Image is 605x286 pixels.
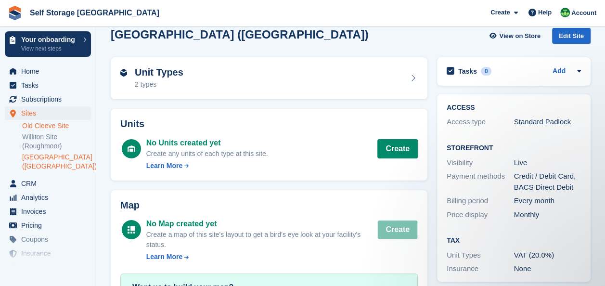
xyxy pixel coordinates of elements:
[458,67,477,76] h2: Tasks
[21,205,79,218] span: Invoices
[120,200,418,211] h2: Map
[481,67,492,76] div: 0
[447,263,514,274] div: Insurance
[447,237,581,245] h2: Tax
[146,252,378,262] a: Learn More
[22,121,91,130] a: Old Cleeve Site
[21,106,79,120] span: Sites
[514,117,581,128] div: Standard Padlock
[5,233,91,246] a: menu
[447,171,514,193] div: Payment methods
[499,31,541,41] span: View on Store
[146,218,378,230] div: No Map created yet
[21,260,79,274] span: Settings
[5,177,91,190] a: menu
[5,106,91,120] a: menu
[21,177,79,190] span: CRM
[146,149,268,159] div: Create any units of each type at this site.
[514,250,581,261] div: VAT (20.0%)
[21,92,79,106] span: Subscriptions
[5,219,91,232] a: menu
[21,219,79,232] span: Pricing
[377,220,418,239] button: Create
[21,191,79,204] span: Analytics
[553,66,566,77] a: Add
[571,8,596,18] span: Account
[514,263,581,274] div: None
[447,195,514,207] div: Billing period
[8,6,22,20] img: stora-icon-8386f47178a22dfd0bd8f6a31ec36ba5ce8667c1dd55bd0f319d3a0aa187defe.svg
[135,67,183,78] h2: Unit Types
[146,161,268,171] a: Learn More
[22,153,91,171] a: [GEOGRAPHIC_DATA] ([GEOGRAPHIC_DATA])
[5,247,91,260] a: menu
[447,144,581,152] h2: Storefront
[26,5,163,21] a: Self Storage [GEOGRAPHIC_DATA]
[488,28,544,44] a: View on Store
[146,137,268,149] div: No Units created yet
[514,171,581,193] div: Credit / Debit Card, BACS Direct Debit
[447,250,514,261] div: Unit Types
[21,247,79,260] span: Insurance
[111,28,369,41] h2: [GEOGRAPHIC_DATA] ([GEOGRAPHIC_DATA])
[5,92,91,106] a: menu
[514,195,581,207] div: Every month
[21,78,79,92] span: Tasks
[377,139,418,158] button: Create
[447,104,581,112] h2: ACCESS
[5,260,91,274] a: menu
[120,118,418,130] h2: Units
[5,78,91,92] a: menu
[447,209,514,221] div: Price display
[146,252,182,262] div: Learn More
[538,8,552,17] span: Help
[22,132,91,151] a: Williton Site (Roughmoor)
[447,117,514,128] div: Access type
[490,8,510,17] span: Create
[21,233,79,246] span: Coupons
[560,8,570,17] img: Mackenzie Wells
[128,145,135,152] img: unit-icn-white-d235c252c4782ee186a2df4c2286ac11bc0d7b43c5caf8ab1da4ff888f7e7cf9.svg
[5,191,91,204] a: menu
[447,157,514,169] div: Visibility
[111,57,427,100] a: Unit Types 2 types
[146,230,378,250] div: Create a map of this site's layout to get a bird's eye look at your facility's status.
[21,36,78,43] p: Your onboarding
[514,157,581,169] div: Live
[120,69,127,77] img: unit-type-icn-2b2737a686de81e16bb02015468b77c625bbabd49415b5ef34ead5e3b44a266d.svg
[552,28,591,44] div: Edit Site
[552,28,591,48] a: Edit Site
[5,65,91,78] a: menu
[135,79,183,90] div: 2 types
[146,161,182,171] div: Learn More
[5,205,91,218] a: menu
[21,44,78,53] p: View next steps
[128,226,135,234] img: map-icn-white-8b231986280072e83805622d3debb4903e2986e43859118e7b4002611c8ef794.svg
[514,209,581,221] div: Monthly
[5,31,91,57] a: Your onboarding View next steps
[21,65,79,78] span: Home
